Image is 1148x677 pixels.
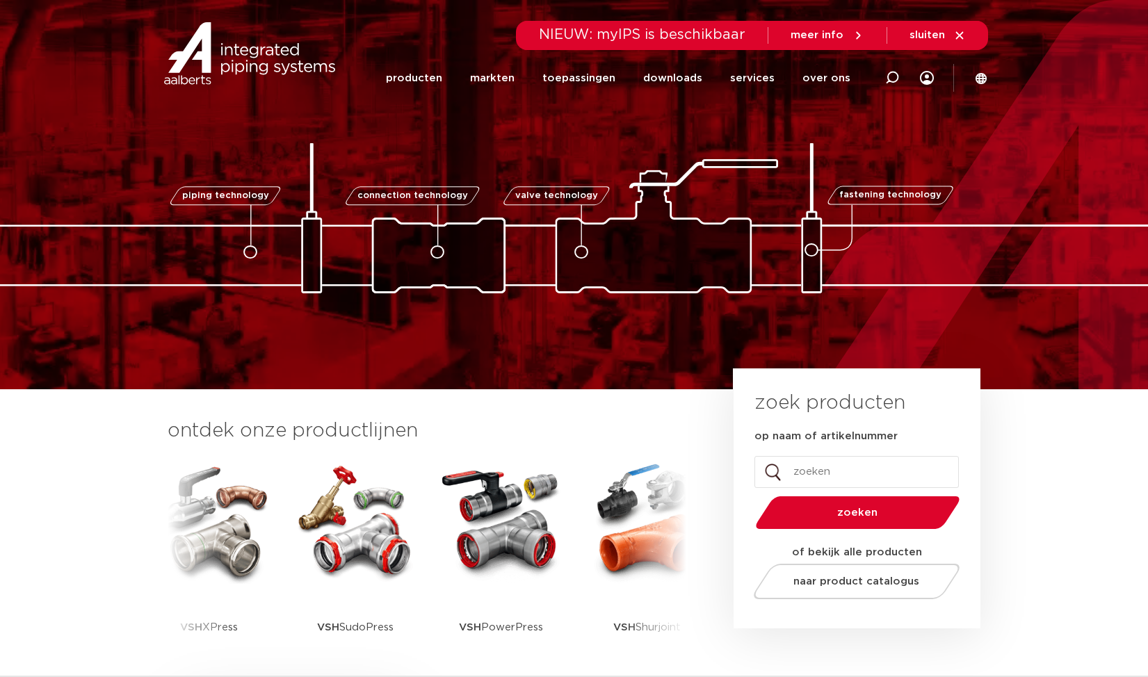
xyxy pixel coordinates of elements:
strong: VSH [180,622,202,633]
h3: zoek producten [754,389,905,417]
a: naar product catalogus [750,564,963,599]
a: VSHXPress [147,459,272,671]
a: downloads [643,51,702,105]
span: NIEUW: myIPS is beschikbaar [539,28,745,42]
strong: VSH [613,622,636,633]
a: VSHShurjoint [585,459,710,671]
a: meer info [791,29,864,42]
strong: of bekijk alle producten [792,547,922,557]
a: VSHSudoPress [293,459,418,671]
button: zoeken [750,495,965,530]
nav: Menu [386,51,850,105]
p: SudoPress [317,584,394,671]
input: zoeken [754,456,959,488]
a: producten [386,51,442,105]
span: connection technology [357,191,467,200]
a: services [730,51,775,105]
p: Shurjoint [613,584,681,671]
a: VSHPowerPress [439,459,564,671]
a: sluiten [909,29,966,42]
div: my IPS [920,50,934,106]
h3: ontdek onze productlijnen [168,417,686,445]
strong: VSH [317,622,339,633]
label: op naam of artikelnummer [754,430,898,443]
a: over ons [802,51,850,105]
p: PowerPress [459,584,543,671]
span: naar product catalogus [793,576,919,587]
a: toepassingen [542,51,615,105]
span: fastening technology [839,191,941,200]
span: piping technology [182,191,269,200]
strong: VSH [459,622,481,633]
span: meer info [791,30,843,40]
span: sluiten [909,30,945,40]
span: zoeken [791,507,924,518]
p: XPress [180,584,238,671]
a: markten [470,51,515,105]
span: valve technology [515,191,598,200]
